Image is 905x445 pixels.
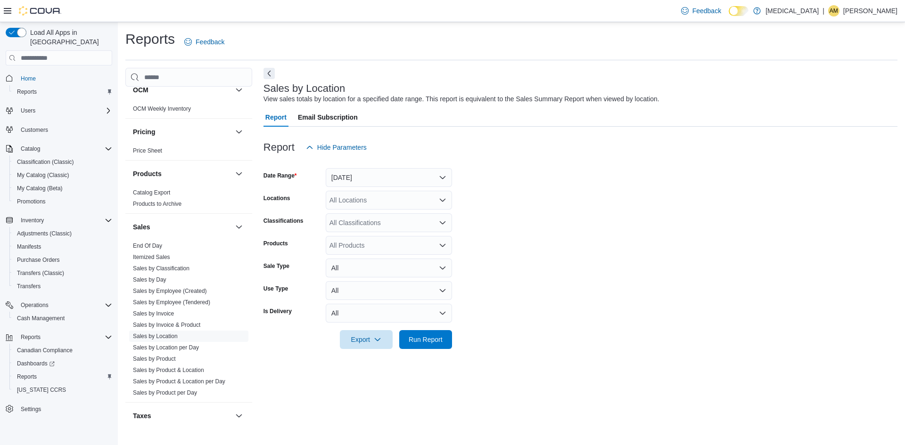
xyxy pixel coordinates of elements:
div: Products [125,187,252,213]
label: Date Range [263,172,297,179]
button: Taxes [133,411,231,421]
span: Adjustments (Classic) [13,228,112,239]
span: Promotions [13,196,112,207]
button: Settings [2,402,116,416]
div: View sales totals by location for a specified date range. This report is equivalent to the Sales ... [263,94,659,104]
a: My Catalog (Beta) [13,183,66,194]
button: Products [133,169,231,178]
span: Sales by Location [133,332,178,340]
a: Sales by Product & Location per Day [133,378,225,385]
span: Load All Apps in [GEOGRAPHIC_DATA] [26,28,112,47]
span: Itemized Sales [133,253,170,261]
a: Classification (Classic) [13,156,78,168]
button: Pricing [133,127,231,137]
label: Classifications [263,217,304,225]
span: Sales by Location per Day [133,344,199,351]
span: Purchase Orders [13,254,112,266]
a: Reports [13,371,41,382]
button: Run Report [399,330,452,349]
button: Users [17,105,39,116]
button: All [326,259,452,277]
span: Email Subscription [298,108,358,127]
span: Customers [17,124,112,136]
span: Sales by Product & Location [133,366,204,374]
button: Open list of options [439,219,446,227]
button: Sales [133,222,231,232]
span: AM [830,5,838,16]
button: Reports [2,331,116,344]
span: Settings [21,405,41,413]
button: Canadian Compliance [9,344,116,357]
button: Export [340,330,393,349]
span: Settings [17,403,112,415]
a: Transfers [13,281,44,292]
p: [MEDICAL_DATA] [765,5,819,16]
label: Use Type [263,285,288,292]
div: Angus MacDonald [828,5,839,16]
a: OCM Weekly Inventory [133,105,191,112]
a: Promotions [13,196,49,207]
button: Open list of options [439,242,446,249]
span: Inventory [21,217,44,224]
span: Dashboards [17,360,55,367]
span: Catalog [21,145,40,153]
input: Dark Mode [729,6,749,16]
span: Report [265,108,287,127]
h3: Sales by Location [263,83,346,94]
label: Sale Type [263,262,289,270]
button: Inventory [17,215,48,226]
button: Home [2,71,116,85]
button: Users [2,104,116,117]
a: Feedback [677,1,725,20]
button: Products [233,168,245,179]
span: Sales by Product & Location per Day [133,378,225,385]
span: Price Sheet [133,147,162,154]
button: Promotions [9,195,116,208]
button: Catalog [2,142,116,155]
a: Dashboards [9,357,116,370]
span: Manifests [13,241,112,252]
button: Catalog [17,143,44,154]
span: Reports [13,371,112,382]
button: Adjustments (Classic) [9,227,116,240]
span: Reports [13,86,112,97]
a: Sales by Invoice & Product [133,322,200,328]
a: Home [17,73,40,84]
span: Transfers (Classic) [17,269,64,277]
h3: Sales [133,222,150,232]
button: Open list of options [439,196,446,204]
button: Next [263,68,275,79]
span: Transfers (Classic) [13,267,112,279]
span: Users [21,107,35,114]
div: OCM [125,103,252,118]
button: Cash Management [9,312,116,325]
button: OCM [233,84,245,96]
a: Adjustments (Classic) [13,228,75,239]
a: Sales by Product [133,356,176,362]
span: Feedback [196,37,224,47]
a: Reports [13,86,41,97]
label: Products [263,240,288,247]
a: Customers [17,124,52,136]
span: My Catalog (Classic) [17,171,69,179]
a: Sales by Classification [133,265,189,272]
a: Sales by Location per Day [133,344,199,351]
p: | [823,5,824,16]
button: [US_STATE] CCRS [9,383,116,396]
button: Reports [9,370,116,383]
span: [US_STATE] CCRS [17,386,66,394]
span: Sales by Invoice [133,310,174,317]
button: My Catalog (Classic) [9,169,116,182]
span: Catalog Export [133,189,170,196]
span: Sales by Product per Day [133,389,197,396]
button: Transfers [9,280,116,293]
a: [US_STATE] CCRS [13,384,70,396]
button: My Catalog (Beta) [9,182,116,195]
span: Catalog [17,143,112,154]
button: Inventory [2,214,116,227]
a: Sales by Day [133,276,166,283]
button: OCM [133,85,231,95]
a: Price Sheet [133,147,162,154]
span: Classification (Classic) [13,156,112,168]
label: Locations [263,194,290,202]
